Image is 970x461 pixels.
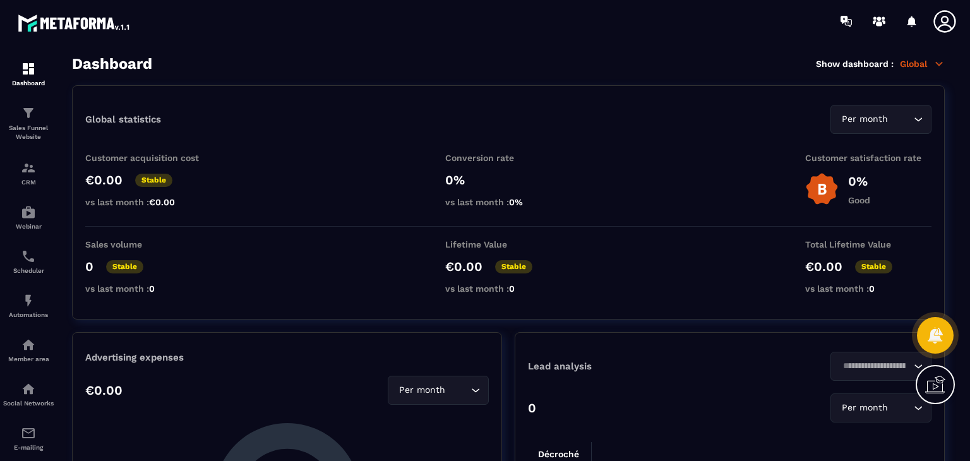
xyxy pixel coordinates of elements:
span: 0 [869,284,875,294]
span: 0 [509,284,515,294]
img: automations [21,337,36,352]
p: Automations [3,311,54,318]
span: Per month [839,112,890,126]
div: Search for option [830,352,931,381]
p: Dashboard [3,80,54,87]
p: Lead analysis [528,361,730,372]
p: vs last month : [805,284,931,294]
p: 0% [848,174,870,189]
p: Stable [135,174,172,187]
a: social-networksocial-networkSocial Networks [3,372,54,416]
p: vs last month : [85,284,212,294]
p: Sales Funnel Website [3,124,54,141]
input: Search for option [890,112,911,126]
a: automationsautomationsAutomations [3,284,54,328]
div: Search for option [388,376,489,405]
p: Global statistics [85,114,161,125]
p: Lifetime Value [445,239,572,249]
p: €0.00 [85,383,123,398]
p: Social Networks [3,400,54,407]
p: Conversion rate [445,153,572,163]
a: formationformationDashboard [3,52,54,96]
img: automations [21,293,36,308]
a: formationformationCRM [3,151,54,195]
p: Customer satisfaction rate [805,153,931,163]
p: Webinar [3,223,54,230]
p: €0.00 [85,172,123,188]
div: Search for option [830,393,931,422]
p: Total Lifetime Value [805,239,931,249]
p: 0 [85,259,93,274]
img: social-network [21,381,36,397]
p: CRM [3,179,54,186]
div: Search for option [830,105,931,134]
p: Scheduler [3,267,54,274]
a: automationsautomationsMember area [3,328,54,372]
p: Good [848,195,870,205]
input: Search for option [839,359,911,373]
p: Show dashboard : [816,59,894,69]
tspan: Décroché [538,449,579,459]
a: automationsautomationsWebinar [3,195,54,239]
p: Sales volume [85,239,212,249]
input: Search for option [890,401,911,415]
p: vs last month : [85,197,212,207]
a: emailemailE-mailing [3,416,54,460]
p: Stable [495,260,532,273]
p: Advertising expenses [85,352,489,363]
img: formation [21,105,36,121]
p: Customer acquisition cost [85,153,212,163]
p: €0.00 [805,259,842,274]
img: formation [21,61,36,76]
p: vs last month : [445,197,572,207]
p: Stable [106,260,143,273]
img: formation [21,160,36,176]
img: b-badge-o.b3b20ee6.svg [805,172,839,206]
p: Member area [3,356,54,362]
input: Search for option [448,383,468,397]
a: schedulerschedulerScheduler [3,239,54,284]
span: €0.00 [149,197,175,207]
p: Stable [855,260,892,273]
h3: Dashboard [72,55,152,73]
p: Global [900,58,945,69]
span: 0% [509,197,523,207]
img: automations [21,205,36,220]
img: logo [18,11,131,34]
span: Per month [396,383,448,397]
img: email [21,426,36,441]
span: 0 [149,284,155,294]
img: scheduler [21,249,36,264]
a: formationformationSales Funnel Website [3,96,54,151]
p: 0% [445,172,572,188]
p: vs last month : [445,284,572,294]
p: €0.00 [445,259,482,274]
span: Per month [839,401,890,415]
p: E-mailing [3,444,54,451]
p: 0 [528,400,536,416]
